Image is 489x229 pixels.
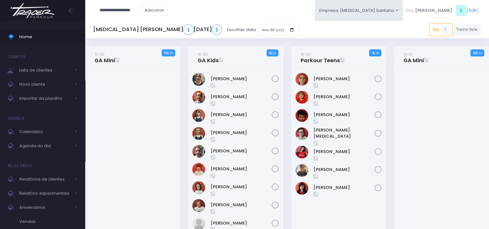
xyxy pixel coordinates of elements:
a: [PERSON_NAME] [313,166,375,173]
img: Mariana Namie Takatsuki Momesso [192,163,205,176]
a: [PERSON_NAME] [211,202,272,208]
div: Escolher data: [93,22,299,37]
h4: Clientes [8,50,25,63]
span: Importar da planilha [19,94,71,103]
span: 1 [441,26,449,34]
a: ❮ [183,24,194,35]
img: Letícia Lemos de Alencar [192,109,205,122]
span: Lista de clientes [19,66,71,74]
a: [PERSON_NAME] [313,94,375,100]
img: Lucas figueiredo guedes [295,164,308,177]
img: Heloisa Frederico Mota [192,73,205,86]
span: Home [19,33,77,41]
a: ❯ [212,24,222,35]
span: Relatório experimentais [19,189,71,198]
h4: Agenda [8,112,24,125]
img: João Pedro Oliveira de Meneses [295,109,308,122]
span: [PERSON_NAME] [415,7,452,14]
img: Manuela Andrade Bertolla [192,127,205,140]
a: [PERSON_NAME] [211,76,272,82]
img: Henrique Affonso [295,91,308,104]
a: 16:30GA Kids [198,51,219,64]
a: [PERSON_NAME] [313,184,375,191]
a: [PERSON_NAME] [211,166,272,172]
small: / 10 [374,51,378,55]
a: 16:31GA Mini [403,51,424,64]
span: Agenda do dia [19,142,71,150]
small: 16:30 [301,51,311,57]
a: [PERSON_NAME] [211,184,272,190]
strong: 3 [269,50,271,55]
a: [PERSON_NAME] [211,130,272,136]
img: Lara Prado Pfefer [192,91,205,104]
a: [PERSON_NAME] [313,112,375,118]
a: [PERSON_NAME] [211,94,272,100]
img: Mariana Garzuzi Palma [192,145,205,158]
a: [PERSON_NAME] [211,148,272,154]
a: [PERSON_NAME][MEDICAL_DATA] [313,127,375,140]
a: Adicionar [141,5,168,15]
span: Vendas [19,217,77,226]
small: / 12 [271,51,276,55]
img: Lorena mie sato ayres [295,146,308,158]
img: Olivia Orlando marcondes [192,199,205,212]
a: Treino livre [453,24,481,35]
a: Sair [469,7,477,14]
span: Relatórios de clientes [19,175,71,183]
img: João Vitor Fontan Nicoleti [295,127,308,140]
a: [PERSON_NAME] [211,220,272,226]
span: Aniversários [19,203,71,212]
img: Nina Diniz Scatena Alves [192,181,205,194]
small: 16:30 [198,51,208,57]
a: [PERSON_NAME] [211,112,272,118]
small: / 10 [477,51,482,55]
img: Pedro giraldi tavares [295,182,308,195]
h5: [MEDICAL_DATA] [PERSON_NAME] [DATE] [93,24,222,35]
span: Olá, [405,7,414,14]
span: Novo cliente [19,80,71,89]
div: [ ] [403,3,481,18]
span: S [456,5,467,16]
img: Anna Júlia Roque Silva [295,73,308,86]
small: / 10 [168,51,173,55]
span: Calendário [19,128,71,136]
a: [PERSON_NAME] [313,148,375,155]
strong: 10 [473,50,477,55]
small: 15:30 [95,51,104,57]
a: 16:30Parkour Teens [301,51,340,64]
a: [PERSON_NAME] [313,76,375,82]
strong: 3 [372,50,374,55]
h4: Relatórios [8,159,32,172]
strong: 10 [164,50,168,55]
small: 16:31 [403,51,412,57]
a: Exp1 [430,23,453,36]
a: 15:30GA Mini [95,51,115,64]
